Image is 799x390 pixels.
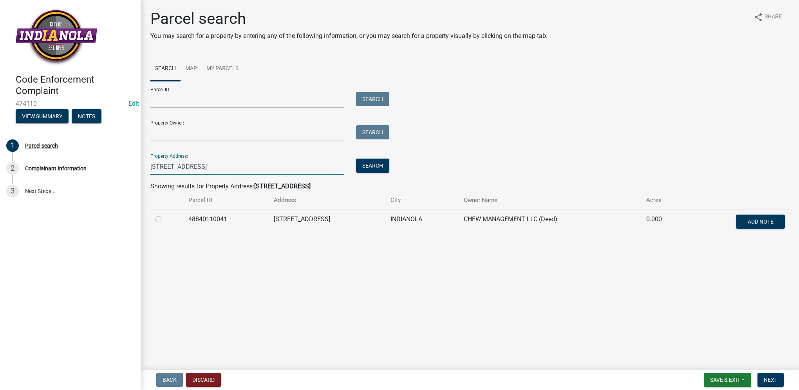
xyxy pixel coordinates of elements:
[150,9,548,28] h1: Parcel search
[25,143,58,148] div: Parcel search
[150,31,548,41] p: You may search for a property by entering any of the following information, or you may search for...
[356,159,389,173] button: Search
[25,166,87,171] div: Complainant Information
[764,377,777,383] span: Next
[747,218,773,224] span: Add Note
[386,209,459,235] td: INDIANOLA
[150,182,790,191] div: Showing results for Property Address:
[356,125,389,139] button: Search
[6,185,19,197] div: 3
[386,191,459,209] th: City
[269,209,386,235] td: [STREET_ADDRESS]
[181,56,202,81] a: Map
[736,215,785,229] button: Add Note
[202,56,243,81] a: My Parcels
[269,191,386,209] th: Address
[356,92,389,106] button: Search
[757,373,784,387] button: Next
[642,209,686,235] td: 0.000
[6,139,19,152] div: 1
[747,9,788,25] button: shareShare
[184,209,269,235] td: 48840110041
[754,13,763,22] i: share
[765,13,782,22] span: Share
[254,182,311,190] strong: [STREET_ADDRESS]
[16,100,125,107] span: 474110
[642,191,686,209] th: Acres
[16,74,135,97] h4: Code Enforcement Complaint
[184,191,269,209] th: Parcel ID
[459,209,642,235] td: CHEW MANAGEMENT LLC (Deed)
[72,109,101,123] button: Notes
[156,373,183,387] button: Back
[6,162,19,175] div: 2
[16,109,69,123] button: View Summary
[128,100,139,107] wm-modal-confirm: Edit Application Number
[128,100,139,107] a: Edit
[163,377,177,383] span: Back
[72,114,101,120] wm-modal-confirm: Notes
[459,191,642,209] th: Owner Name
[150,56,181,81] a: Search
[16,114,69,120] wm-modal-confirm: Summary
[186,373,221,387] button: Discard
[704,373,751,387] button: Save & Exit
[710,377,740,383] span: Save & Exit
[16,8,97,66] img: City of Indianola, Iowa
